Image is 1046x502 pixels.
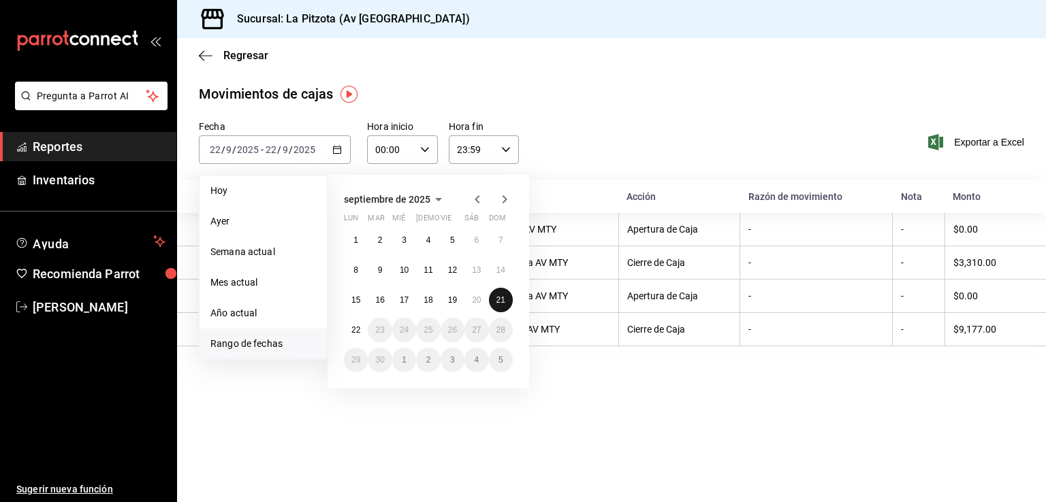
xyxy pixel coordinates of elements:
[15,82,168,110] button: Pregunta a Parrot AI
[627,290,732,301] div: Apertura de Caja
[289,144,293,155] span: /
[464,258,488,282] button: 13 de septiembre de 2025
[225,144,232,155] input: --
[464,348,488,372] button: 4 de octubre de 2025
[489,258,513,282] button: 14 de septiembre de 2025
[424,325,432,335] abbr: 25 de septiembre de 2025
[901,191,936,202] div: Nota
[392,214,405,228] abbr: miércoles
[199,84,334,104] div: Movimientos de cajas
[448,295,457,305] abbr: 19 de septiembre de 2025
[10,99,168,113] a: Pregunta a Parrot AI
[368,258,392,282] button: 9 de septiembre de 2025
[351,295,360,305] abbr: 15 de septiembre de 2025
[344,258,368,282] button: 8 de septiembre de 2025
[210,214,316,229] span: Ayer
[472,295,481,305] abbr: 20 de septiembre de 2025
[210,306,316,320] span: Año actual
[489,348,513,372] button: 5 de octubre de 2025
[368,318,392,342] button: 23 de septiembre de 2025
[293,144,316,155] input: ----
[450,235,455,245] abbr: 5 de septiembre de 2025
[474,235,479,245] abbr: 6 de septiembre de 2025
[464,214,479,228] abbr: sábado
[748,290,884,301] div: -
[748,324,884,335] div: -
[210,337,316,351] span: Rango de fechas
[33,298,165,316] span: [PERSON_NAME]
[448,265,457,275] abbr: 12 de septiembre de 2025
[441,318,464,342] button: 26 de septiembre de 2025
[344,191,447,207] button: septiembre de 2025
[489,228,513,252] button: 7 de septiembre de 2025
[441,258,464,282] button: 12 de septiembre de 2025
[441,214,451,228] abbr: viernes
[277,144,281,155] span: /
[472,325,481,335] abbr: 27 de septiembre de 2025
[351,355,360,365] abbr: 29 de septiembre de 2025
[953,257,1024,268] div: $3,310.00
[448,325,457,335] abbr: 26 de septiembre de 2025
[232,144,236,155] span: /
[424,295,432,305] abbr: 18 de septiembre de 2025
[426,355,431,365] abbr: 2 de octubre de 2025
[416,258,440,282] button: 11 de septiembre de 2025
[416,228,440,252] button: 4 de septiembre de 2025
[375,325,384,335] abbr: 23 de septiembre de 2025
[236,144,259,155] input: ----
[496,325,505,335] abbr: 28 de septiembre de 2025
[441,288,464,312] button: 19 de septiembre de 2025
[464,318,488,342] button: 27 de septiembre de 2025
[474,355,479,365] abbr: 4 de octubre de 2025
[464,228,488,252] button: 6 de septiembre de 2025
[489,214,506,228] abbr: domingo
[340,86,358,103] img: Tooltip marker
[378,265,383,275] abbr: 9 de septiembre de 2025
[344,214,358,228] abbr: lunes
[489,318,513,342] button: 28 de septiembre de 2025
[402,355,407,365] abbr: 1 de octubre de 2025
[392,348,416,372] button: 1 de octubre de 2025
[37,89,146,103] span: Pregunta a Parrot AI
[209,144,221,155] input: --
[953,224,1024,235] div: $0.00
[344,228,368,252] button: 1 de septiembre de 2025
[748,224,884,235] div: -
[351,325,360,335] abbr: 22 de septiembre de 2025
[400,295,409,305] abbr: 17 de septiembre de 2025
[392,318,416,342] button: 24 de septiembre de 2025
[226,11,470,27] h3: Sucursal: La Pitzota (Av [GEOGRAPHIC_DATA])
[901,224,936,235] div: -
[210,275,316,290] span: Mes actual
[265,144,277,155] input: --
[33,137,165,156] span: Reportes
[210,245,316,259] span: Semana actual
[450,355,455,365] abbr: 3 de octubre de 2025
[627,257,732,268] div: Cierre de Caja
[400,325,409,335] abbr: 24 de septiembre de 2025
[464,288,488,312] button: 20 de septiembre de 2025
[748,191,885,202] div: Razón de movimiento
[344,288,368,312] button: 15 de septiembre de 2025
[627,191,732,202] div: Acción
[368,348,392,372] button: 30 de septiembre de 2025
[33,233,148,250] span: Ayuda
[441,228,464,252] button: 5 de septiembre de 2025
[901,290,936,301] div: -
[33,171,165,189] span: Inventarios
[953,191,1024,202] div: Monto
[392,228,416,252] button: 3 de septiembre de 2025
[953,324,1024,335] div: $9,177.00
[496,265,505,275] abbr: 14 de septiembre de 2025
[199,122,351,131] label: Fecha
[496,295,505,305] abbr: 21 de septiembre de 2025
[344,348,368,372] button: 29 de septiembre de 2025
[489,288,513,312] button: 21 de septiembre de 2025
[931,134,1024,150] button: Exportar a Excel
[392,258,416,282] button: 10 de septiembre de 2025
[223,49,268,62] span: Regresar
[627,324,732,335] div: Cierre de Caja
[426,235,431,245] abbr: 4 de septiembre de 2025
